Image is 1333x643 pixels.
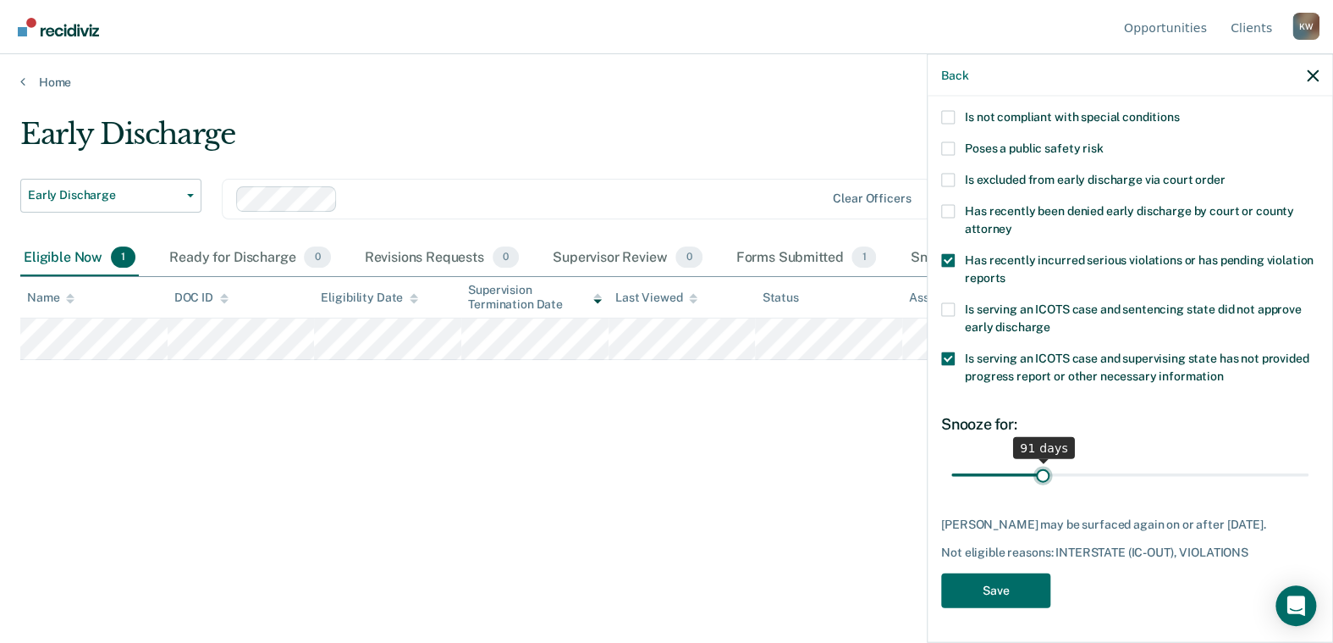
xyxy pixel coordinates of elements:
div: [PERSON_NAME] may be surfaced again on or after [DATE]. [941,517,1319,531]
span: 1 [851,247,876,269]
div: Forms Submitted [733,240,880,277]
div: Supervisor Review [549,240,706,277]
a: Home [20,75,1313,90]
span: Is serving an ICOTS case and sentencing state did not approve early discharge [965,302,1301,334]
button: Save [941,574,1050,608]
div: Open Intercom Messenger [1275,585,1316,626]
div: Status [762,291,798,305]
span: Early Discharge [28,188,180,202]
img: Recidiviz [18,18,99,36]
div: 91 days [1013,436,1075,458]
div: Name [27,291,74,305]
span: 0 [675,247,702,269]
div: Early Discharge [20,117,1020,165]
button: Profile dropdown button [1292,13,1319,40]
span: 1 [111,247,135,269]
div: Clear officers [833,191,911,206]
div: Snooze for: [941,415,1319,434]
span: Is excluded from early discharge via court order [965,173,1225,186]
span: 0 [493,247,519,269]
div: K W [1292,13,1319,40]
div: Last Viewed [615,291,697,305]
div: Snoozed [906,240,1006,277]
span: Poses a public safety risk [965,141,1103,155]
button: Back [941,68,968,82]
div: Eligible Now [20,240,139,277]
span: Is serving an ICOTS case and supervising state has not provided progress report or other necessar... [965,352,1308,383]
span: 0 [304,247,330,269]
div: Not eligible reasons: INTERSTATE (IC-OUT), VIOLATIONS [941,546,1319,560]
div: Revisions Requests [361,240,522,277]
div: Ready for Discharge [166,240,333,277]
div: Eligibility Date [321,291,418,305]
span: Has recently incurred serious violations or has pending violation reports [965,253,1314,285]
span: Is not compliant with special conditions [965,110,1179,124]
div: Assigned to [909,291,989,305]
div: DOC ID [174,291,229,305]
div: Supervision Termination Date [468,283,602,312]
span: Has recently been denied early discharge by court or county attorney [965,204,1294,236]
